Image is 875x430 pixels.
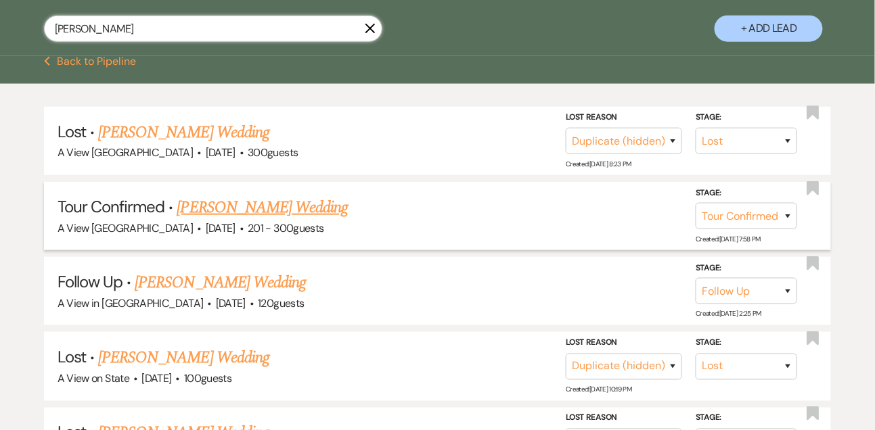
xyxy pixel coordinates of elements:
label: Stage: [696,411,797,426]
label: Stage: [696,186,797,201]
span: A View [GEOGRAPHIC_DATA] [58,145,194,160]
span: Follow Up [58,271,122,292]
a: [PERSON_NAME] Wedding [177,195,349,220]
span: A View in [GEOGRAPHIC_DATA] [58,296,204,310]
span: Created: [DATE] 2:25 PM [696,310,761,318]
span: 201 - 300 guests [248,221,323,235]
span: A View on State [58,371,129,385]
label: Stage: [696,261,797,276]
span: 120 guests [258,296,304,310]
label: Lost Reason [566,110,682,125]
label: Lost Reason [566,336,682,351]
span: 300 guests [248,145,298,160]
span: 100 guests [184,371,231,385]
button: + Add Lead [715,16,823,42]
span: A View [GEOGRAPHIC_DATA] [58,221,194,235]
label: Lost Reason [566,411,682,426]
span: Lost [58,346,86,367]
span: Lost [58,121,86,142]
span: [DATE] [206,221,235,235]
a: [PERSON_NAME] Wedding [98,345,269,370]
span: [DATE] [216,296,246,310]
span: Created: [DATE] 7:58 PM [696,235,761,243]
span: Created: [DATE] 10:19 PM [566,385,631,393]
span: [DATE] [141,371,171,385]
a: [PERSON_NAME] Wedding [98,120,269,145]
a: [PERSON_NAME] Wedding [135,270,306,295]
span: Created: [DATE] 8:23 PM [566,160,631,168]
button: Back to Pipeline [44,56,137,67]
input: Search by name, event date, email address or phone number [44,16,382,42]
span: Tour Confirmed [58,196,165,217]
label: Stage: [696,110,797,125]
span: [DATE] [206,145,235,160]
label: Stage: [696,336,797,351]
